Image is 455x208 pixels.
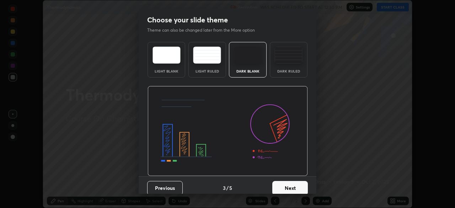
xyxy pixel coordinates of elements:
div: Light Ruled [193,69,221,73]
button: Next [272,181,308,195]
div: Dark Blank [234,69,262,73]
img: darkThemeBanner.d06ce4a2.svg [148,86,308,176]
div: Light Blank [152,69,181,73]
h2: Choose your slide theme [147,15,228,25]
p: Theme can also be changed later from the More option [147,27,262,33]
img: lightRuledTheme.5fabf969.svg [193,47,221,64]
button: Previous [147,181,183,195]
img: darkTheme.f0cc69e5.svg [234,47,262,64]
img: darkRuledTheme.de295e13.svg [274,47,303,64]
div: Dark Ruled [274,69,303,73]
h4: 5 [229,184,232,192]
h4: 3 [223,184,226,192]
h4: / [226,184,229,192]
img: lightTheme.e5ed3b09.svg [152,47,181,64]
